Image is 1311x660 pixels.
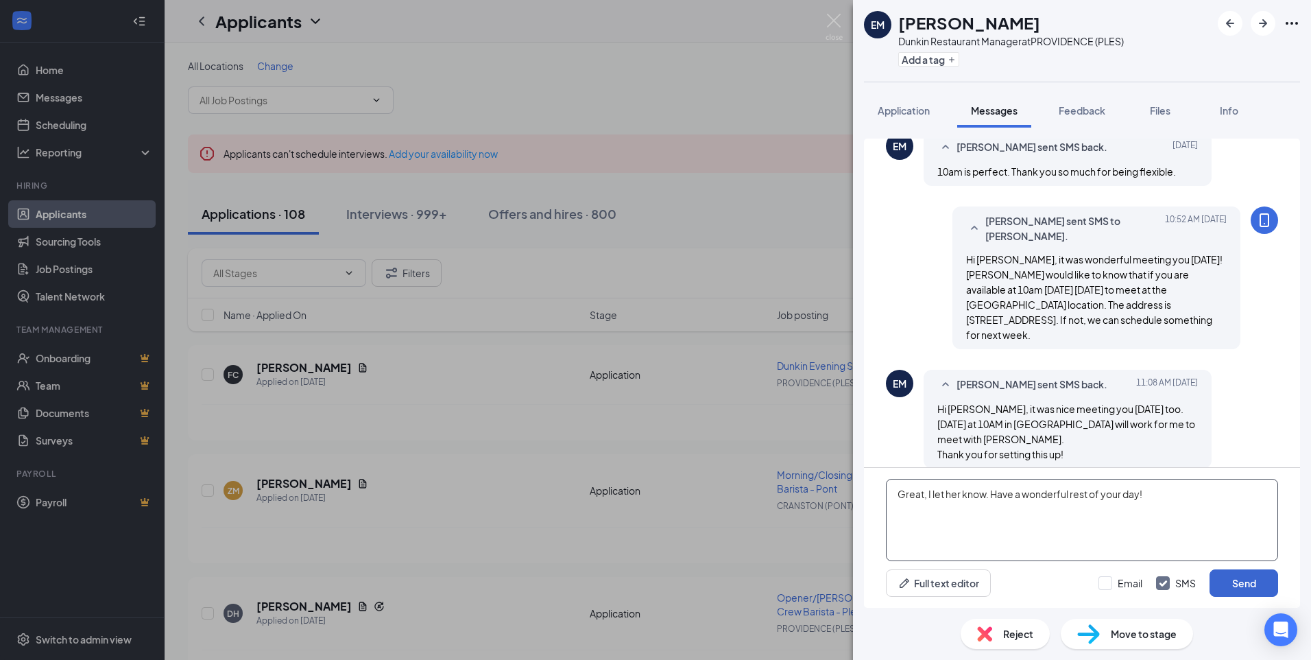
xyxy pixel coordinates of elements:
span: [PERSON_NAME] sent SMS back. [957,139,1107,156]
span: Feedback [1059,104,1105,117]
span: Hi [PERSON_NAME], it was nice meeting you [DATE] too. [DATE] at 10AM in [GEOGRAPHIC_DATA] will wo... [937,403,1195,460]
h1: [PERSON_NAME] [898,11,1040,34]
span: Messages [971,104,1018,117]
span: [DATE] [1172,139,1198,156]
button: Send [1210,569,1278,597]
svg: Ellipses [1284,15,1300,32]
div: Dunkin Restaurant Manager at PROVIDENCE (PLES) [898,34,1124,48]
svg: ArrowLeftNew [1222,15,1238,32]
span: [DATE] 10:52 AM [1165,213,1227,244]
button: ArrowRight [1251,11,1275,36]
svg: SmallChevronUp [966,220,983,237]
textarea: Great, I let her know. Have a wonderful rest of your day! [886,479,1278,561]
div: Open Intercom Messenger [1264,613,1297,646]
button: Full text editorPen [886,569,991,597]
svg: Plus [948,56,956,64]
span: [DATE] 11:08 AM [1136,377,1198,393]
svg: Pen [898,576,911,590]
span: Application [878,104,930,117]
span: Files [1150,104,1170,117]
svg: SmallChevronUp [937,139,954,156]
span: [PERSON_NAME] sent SMS back. [957,377,1107,393]
span: Info [1220,104,1238,117]
span: Reject [1003,626,1033,641]
svg: MobileSms [1256,212,1273,228]
div: EM [893,139,906,153]
div: EM [871,18,885,32]
span: Move to stage [1111,626,1177,641]
div: EM [893,377,906,390]
span: 10am is perfect. Thank you so much for being flexible. [937,165,1176,178]
span: Hi [PERSON_NAME], it was wonderful meeting you [DATE]! [PERSON_NAME] would like to know that if y... [966,253,1223,341]
span: [PERSON_NAME] sent SMS to [PERSON_NAME]. [985,213,1165,244]
svg: SmallChevronUp [937,377,954,393]
button: ArrowLeftNew [1218,11,1242,36]
button: PlusAdd a tag [898,52,959,67]
svg: ArrowRight [1255,15,1271,32]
